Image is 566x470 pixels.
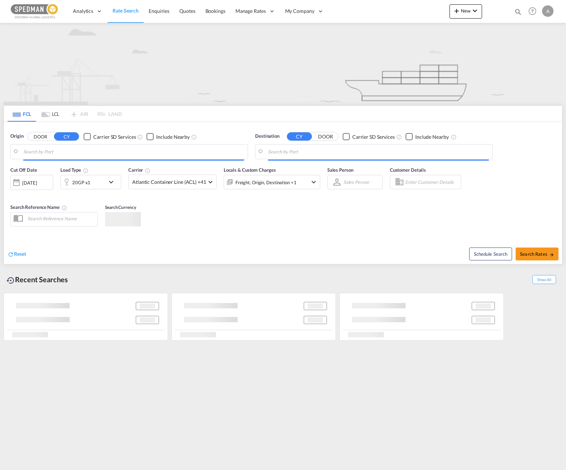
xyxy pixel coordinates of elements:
[542,5,553,17] div: A
[406,133,449,140] md-checkbox: Checkbox No Ink
[6,276,15,285] md-icon: icon-backup-restore
[452,6,461,15] md-icon: icon-plus 400-fg
[28,133,53,141] button: DOOR
[23,146,244,157] input: Search by Port
[255,133,279,140] span: Destination
[520,251,554,257] span: Search Rates
[60,175,121,189] div: 20GP x1icon-chevron-down
[137,134,143,140] md-icon: Unchecked: Search for CY (Container Yard) services for all selected carriers.Checked : Search for...
[532,275,556,284] span: Show All
[313,133,338,141] button: DOOR
[405,177,459,187] input: Enter Customer Details
[93,133,136,141] div: Carrier SD Services
[191,134,197,140] md-icon: Unchecked: Ignores neighbouring ports when fetching rates.Checked : Includes neighbouring ports w...
[179,8,195,14] span: Quotes
[396,134,402,140] md-icon: Unchecked: Search for CY (Container Yard) services for all selected carriers.Checked : Search for...
[205,8,225,14] span: Bookings
[516,248,558,260] button: Search Ratesicon-arrow-right
[73,8,93,15] span: Analytics
[105,205,136,210] span: Search Currency
[235,8,266,15] span: Manage Rates
[4,271,71,288] div: Recent Searches
[10,204,67,210] span: Search Reference Name
[54,132,79,141] button: CY
[327,167,353,173] span: Sales Person
[4,23,562,105] img: new-FCL.png
[451,134,457,140] md-icon: Unchecked: Ignores neighbouring ports when fetching rates.Checked : Includes neighbouring ports w...
[60,167,89,173] span: Load Type
[526,5,542,18] div: Help
[452,8,479,14] span: New
[36,106,65,122] md-tab-item: LCL
[61,205,67,211] md-icon: Your search will be saved by the below given name
[352,133,395,141] div: Carrier SD Services
[471,6,479,15] md-icon: icon-chevron-down
[113,8,139,14] span: Rate Search
[22,180,37,186] div: [DATE]
[549,252,554,257] md-icon: icon-arrow-right
[14,251,26,257] span: Reset
[415,133,449,141] div: Include Nearby
[10,189,16,199] md-datepicker: Select
[8,106,36,122] md-tab-item: FCL
[83,168,89,173] md-icon: icon-information-outline
[224,175,320,189] div: Freight Origin Destination Factory Stuffingicon-chevron-down
[84,133,136,140] md-checkbox: Checkbox No Ink
[469,248,512,260] button: Note: By default Schedule search will only considerorigin ports, destination ports and cut off da...
[107,178,119,186] md-icon: icon-chevron-down
[309,178,318,186] md-icon: icon-chevron-down
[147,133,190,140] md-checkbox: Checkbox No Ink
[287,132,312,141] button: CY
[224,167,276,173] span: Locals & Custom Charges
[145,168,150,173] md-icon: The selected Trucker/Carrierwill be displayed in the rate results If the rates are from another f...
[10,167,37,173] span: Cut Off Date
[450,4,482,19] button: icon-plus 400-fgNewicon-chevron-down
[24,213,98,224] input: Search Reference Name
[10,133,23,140] span: Origin
[268,146,489,157] input: Search by Port
[514,8,522,19] div: icon-magnify
[343,177,370,187] md-select: Sales Person
[8,250,26,258] div: icon-refreshReset
[285,8,314,15] span: My Company
[11,3,59,19] img: c12ca350ff1b11efb6b291369744d907.png
[8,251,14,258] md-icon: icon-refresh
[390,167,426,173] span: Customer Details
[128,167,150,173] span: Carrier
[235,177,297,187] div: Freight Origin Destination Factory Stuffing
[526,5,538,17] span: Help
[343,133,395,140] md-checkbox: Checkbox No Ink
[514,8,522,16] md-icon: icon-magnify
[10,175,53,190] div: [DATE]
[72,177,90,187] div: 20GP x1
[8,106,122,122] md-pagination-wrapper: Use the left and right arrow keys to navigate between tabs
[4,122,562,264] div: Origin DOOR CY Checkbox No InkUnchecked: Search for CY (Container Yard) services for all selected...
[156,133,190,141] div: Include Nearby
[149,8,169,14] span: Enquiries
[132,178,206,186] span: Atlantic Container Line (ACL) +41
